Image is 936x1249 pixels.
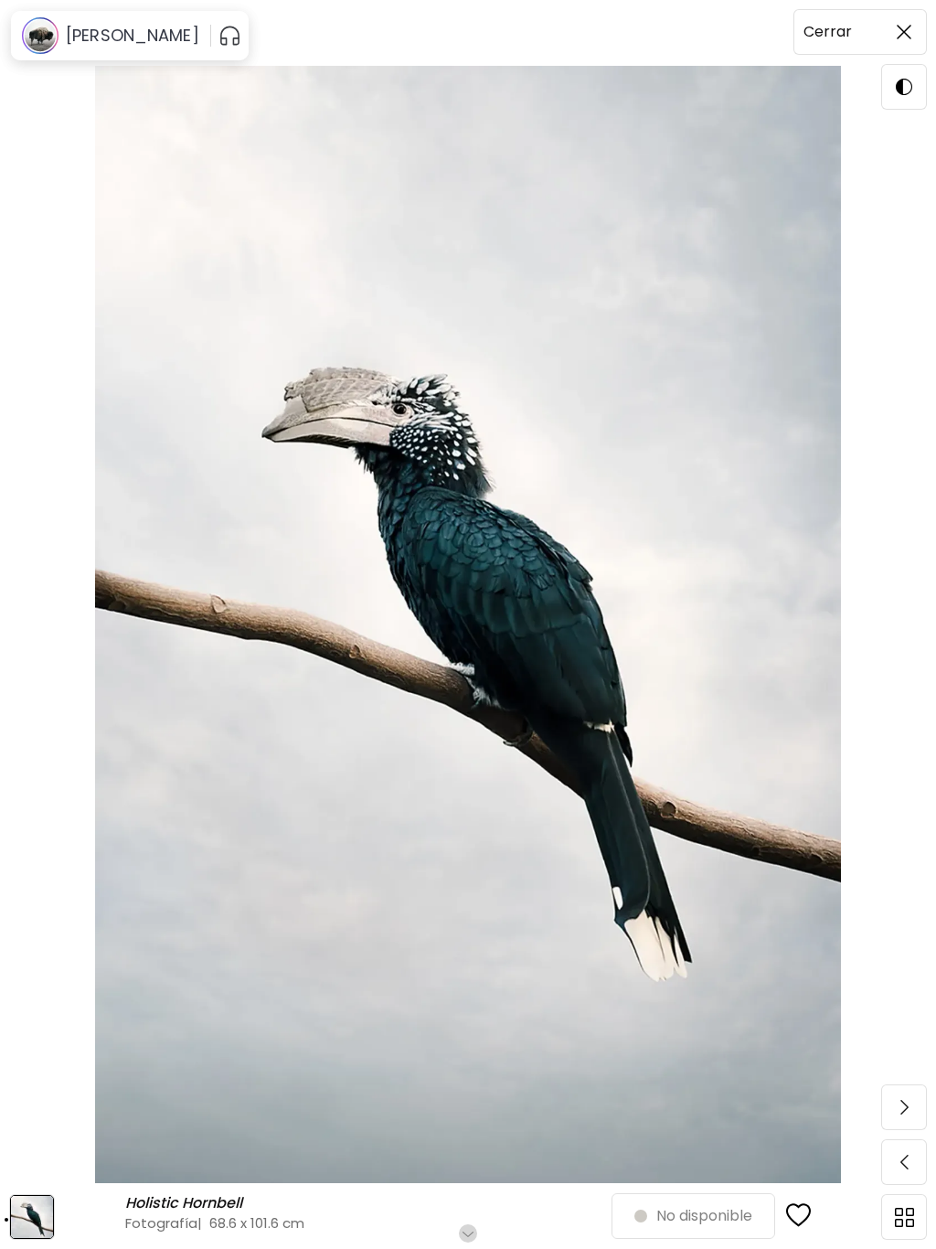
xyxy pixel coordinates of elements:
h6: Holistic Hornbell [125,1194,247,1212]
button: favorites [775,1191,823,1241]
button: pauseOutline IconGradient Icon [218,21,241,50]
h6: [PERSON_NAME] [66,25,199,47]
h6: Cerrar [803,20,852,44]
h4: Fotografía | 68.6 x 101.6 cm [125,1213,634,1233]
